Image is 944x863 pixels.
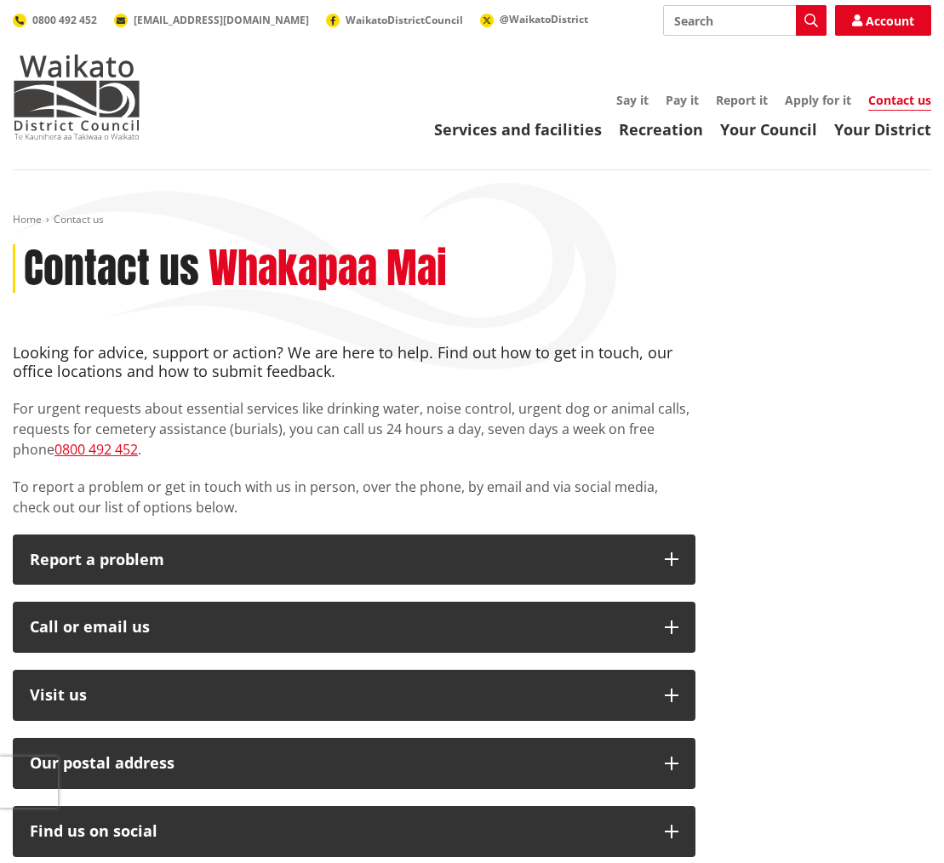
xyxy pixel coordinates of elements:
[346,13,463,27] span: WaikatoDistrictCouncil
[13,54,140,140] img: Waikato District Council - Te Kaunihera aa Takiwaa o Waikato
[134,13,309,27] span: [EMAIL_ADDRESS][DOMAIN_NAME]
[209,244,447,294] h2: Whakapaa Mai
[13,477,695,517] p: To report a problem or get in touch with us in person, over the phone, by email and via social me...
[114,13,309,27] a: [EMAIL_ADDRESS][DOMAIN_NAME]
[54,440,138,459] a: 0800 492 452
[13,806,695,857] button: Find us on social
[30,755,648,772] h2: Our postal address
[13,213,931,227] nav: breadcrumb
[616,92,649,108] a: Say it
[835,5,931,36] a: Account
[720,119,817,140] a: Your Council
[13,602,695,653] button: Call or email us
[716,92,768,108] a: Report it
[480,12,588,26] a: @WaikatoDistrict
[13,738,695,789] button: Our postal address
[434,119,602,140] a: Services and facilities
[13,212,42,226] a: Home
[666,92,699,108] a: Pay it
[30,687,648,704] p: Visit us
[30,823,648,840] div: Find us on social
[13,398,695,460] p: For urgent requests about essential services like drinking water, noise control, urgent dog or an...
[500,12,588,26] span: @WaikatoDistrict
[785,92,851,108] a: Apply for it
[54,212,104,226] span: Contact us
[24,244,199,294] h1: Contact us
[30,619,648,636] div: Call or email us
[663,5,827,36] input: Search input
[30,552,648,569] p: Report a problem
[619,119,703,140] a: Recreation
[13,13,97,27] a: 0800 492 452
[326,13,463,27] a: WaikatoDistrictCouncil
[13,670,695,721] button: Visit us
[868,92,931,111] a: Contact us
[32,13,97,27] span: 0800 492 452
[13,344,695,380] h4: Looking for advice, support or action? We are here to help. Find out how to get in touch, our off...
[13,534,695,586] button: Report a problem
[834,119,931,140] a: Your District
